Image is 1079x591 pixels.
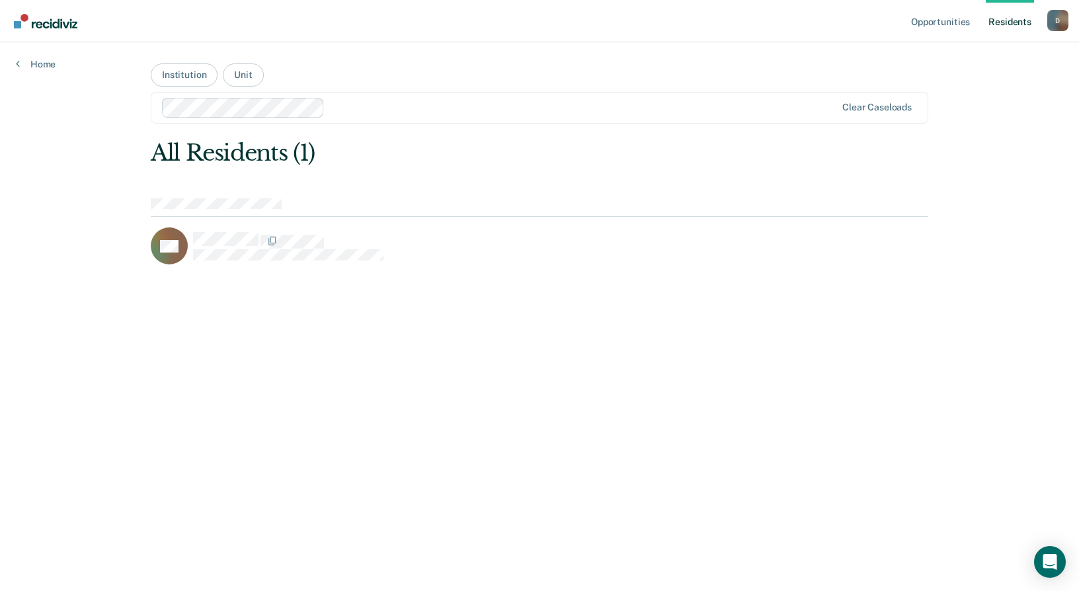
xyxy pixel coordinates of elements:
[1034,546,1066,578] div: Open Intercom Messenger
[151,139,773,167] div: All Residents (1)
[14,14,77,28] img: Recidiviz
[151,63,218,87] button: Institution
[842,102,912,113] div: Clear caseloads
[223,63,263,87] button: Unit
[1047,10,1068,31] div: D
[1047,10,1068,31] button: Profile dropdown button
[16,58,56,70] a: Home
